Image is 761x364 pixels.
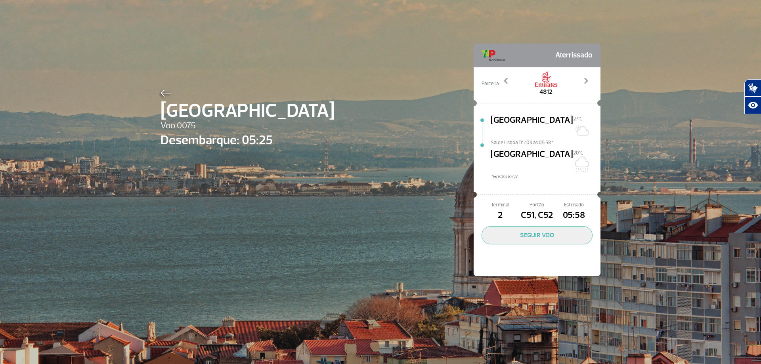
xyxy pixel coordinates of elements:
span: Desembarque: 05:25 [161,131,335,150]
button: Abrir recursos assistivos. [744,97,761,114]
span: 20°C [573,150,583,156]
span: Aterrissado [555,48,593,63]
img: Sol com muitas nuvens [573,122,589,138]
span: Sai de Lisboa Th/09 às 05:58* [491,139,600,145]
span: 2 [482,209,518,222]
span: Parceria: [482,80,499,88]
span: 27°C [573,116,583,122]
span: [GEOGRAPHIC_DATA] [491,148,573,173]
span: [GEOGRAPHIC_DATA] [161,97,335,125]
span: Voo 0075 [161,119,335,133]
div: Plugin de acessibilidade da Hand Talk. [744,79,761,114]
span: C51, C52 [518,209,555,222]
span: Estimado [556,201,593,209]
button: SEGUIR VOO [482,226,593,244]
span: Terminal [482,201,518,209]
span: 4812 [534,87,558,97]
span: Portão [518,201,555,209]
span: 05:58 [556,209,593,222]
img: Chuvoso [573,156,589,172]
span: *Horáro local [491,173,600,181]
span: [GEOGRAPHIC_DATA] [491,114,573,139]
button: Abrir tradutor de língua de sinais. [744,79,761,97]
